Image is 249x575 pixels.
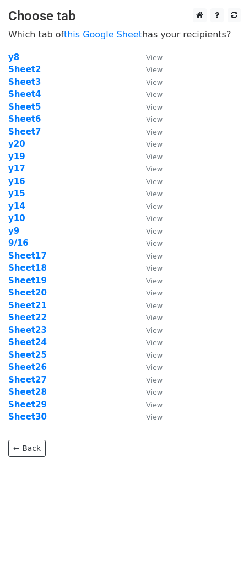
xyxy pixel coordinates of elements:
small: View [146,413,163,421]
a: View [135,362,163,372]
small: View [146,302,163,310]
a: Sheet2 [8,65,41,74]
a: View [135,350,163,360]
a: View [135,375,163,385]
a: View [135,114,163,124]
a: this Google Sheet [64,29,142,40]
a: Sheet30 [8,412,47,422]
a: Sheet21 [8,300,47,310]
small: View [146,140,163,148]
small: View [146,214,163,223]
small: View [146,401,163,409]
a: View [135,164,163,174]
a: View [135,337,163,347]
a: y16 [8,176,25,186]
a: Sheet20 [8,288,47,298]
a: View [135,387,163,397]
a: Sheet22 [8,313,47,323]
a: Sheet3 [8,77,41,87]
a: View [135,251,163,261]
small: View [146,90,163,99]
small: View [146,326,163,335]
strong: Sheet18 [8,263,47,273]
a: View [135,152,163,162]
small: View [146,115,163,123]
a: View [135,300,163,310]
small: View [146,239,163,248]
small: View [146,78,163,87]
a: y14 [8,201,25,211]
a: Sheet24 [8,337,47,347]
small: View [146,289,163,297]
a: View [135,400,163,410]
a: Sheet27 [8,375,47,385]
a: Sheet6 [8,114,41,124]
a: Sheet7 [8,127,41,137]
small: View [146,190,163,198]
a: Sheet29 [8,400,47,410]
a: View [135,276,163,286]
small: View [146,314,163,322]
h3: Choose tab [8,8,241,24]
a: y10 [8,213,25,223]
small: View [146,351,163,359]
a: View [135,139,163,149]
a: y20 [8,139,25,149]
a: y15 [8,189,25,198]
small: View [146,252,163,260]
small: View [146,153,163,161]
a: View [135,213,163,223]
a: View [135,52,163,62]
small: View [146,264,163,272]
strong: Sheet28 [8,387,47,397]
a: Sheet17 [8,251,47,261]
small: View [146,388,163,396]
a: View [135,89,163,99]
a: y19 [8,152,25,162]
a: y8 [8,52,19,62]
a: View [135,77,163,87]
a: View [135,189,163,198]
a: View [135,176,163,186]
small: View [146,202,163,211]
a: View [135,102,163,112]
a: Sheet25 [8,350,47,360]
small: View [146,277,163,285]
a: Sheet19 [8,276,47,286]
small: View [146,376,163,384]
small: View [146,227,163,235]
a: Sheet26 [8,362,47,372]
a: View [135,412,163,422]
strong: Sheet23 [8,325,47,335]
a: y9 [8,226,19,236]
a: View [135,127,163,137]
a: y17 [8,164,25,174]
a: 9/16 [8,238,29,248]
a: View [135,226,163,236]
p: Which tab of has your recipients? [8,29,241,40]
small: View [146,178,163,186]
a: View [135,263,163,273]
